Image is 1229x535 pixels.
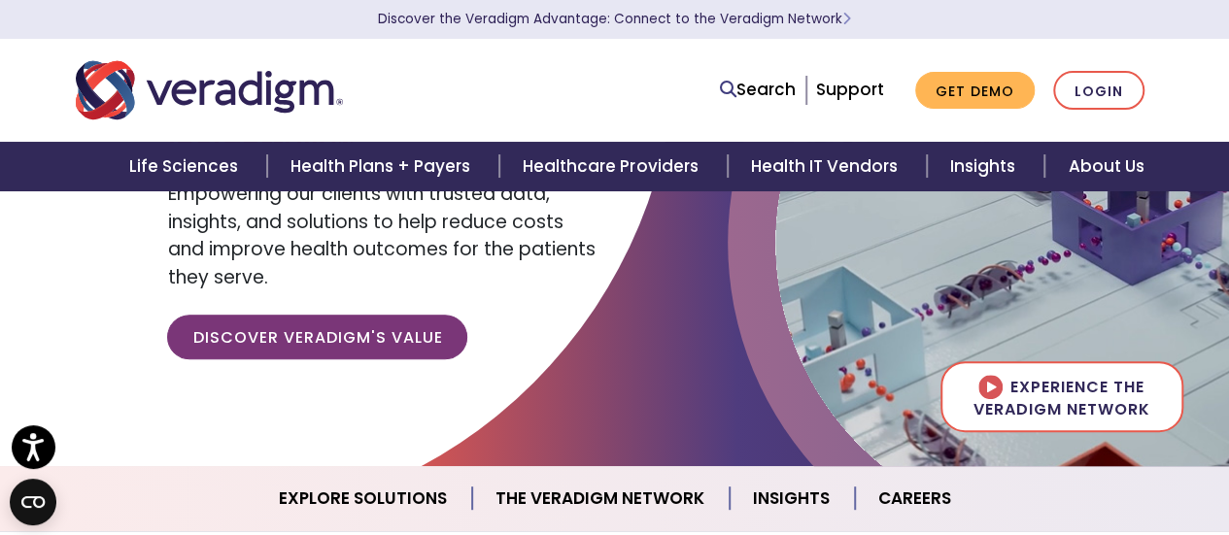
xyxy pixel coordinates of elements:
a: Discover the Veradigm Advantage: Connect to the Veradigm NetworkLearn More [378,10,851,28]
a: Health IT Vendors [728,142,927,191]
a: Get Demo [915,72,1035,110]
a: Support [816,78,884,101]
a: Careers [855,474,974,523]
a: Healthcare Providers [499,142,727,191]
span: Empowering our clients with trusted data, insights, and solutions to help reduce costs and improv... [167,181,595,290]
a: Life Sciences [106,142,267,191]
button: Open CMP widget [10,479,56,525]
a: Insights [927,142,1044,191]
img: Veradigm logo [76,58,343,122]
a: Insights [730,474,855,523]
a: Search [720,77,796,103]
span: Learn More [842,10,851,28]
a: About Us [1044,142,1167,191]
a: Discover Veradigm's Value [167,315,467,359]
a: The Veradigm Network [472,474,730,523]
a: Explore Solutions [256,474,472,523]
a: Login [1053,71,1144,111]
a: Health Plans + Payers [267,142,499,191]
